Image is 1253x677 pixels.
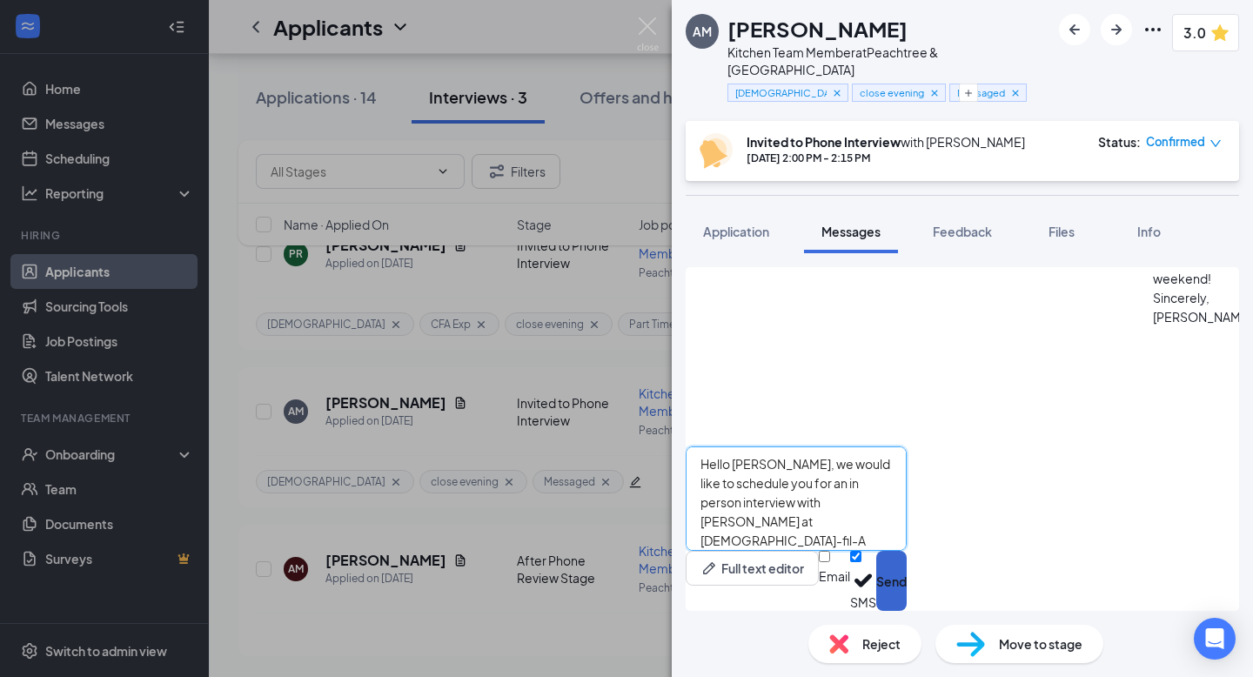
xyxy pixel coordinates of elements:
div: [DATE] 2:00 PM - 2:15 PM [747,151,1025,165]
span: [DEMOGRAPHIC_DATA] [735,85,827,100]
span: close evening [860,85,924,100]
span: Application [703,224,769,239]
textarea: Hello [PERSON_NAME], we would like to schedule you for an in person interview with [PERSON_NAME] ... [686,446,907,551]
button: ArrowLeftNew [1059,14,1090,45]
div: Status : [1098,133,1141,151]
span: 3.0 [1183,22,1206,44]
div: SMS [850,593,876,611]
svg: Cross [1009,87,1022,99]
span: Info [1137,224,1161,239]
svg: ArrowRight [1106,19,1127,40]
span: Files [1049,224,1075,239]
h1: [PERSON_NAME] [727,14,908,44]
svg: Ellipses [1142,19,1163,40]
svg: Cross [831,87,843,99]
span: Messaged [957,85,1005,100]
button: ArrowRight [1101,14,1132,45]
button: Send [876,551,907,611]
button: Plus [959,84,978,102]
input: SMS [850,551,861,562]
span: Move to stage [999,634,1082,654]
div: Kitchen Team Member at Peachtree & [GEOGRAPHIC_DATA] [727,44,1050,78]
b: Invited to Phone Interview [747,134,901,150]
button: Full text editorPen [686,551,819,586]
input: Email [819,551,830,562]
div: AM [693,23,712,40]
span: Feedback [933,224,992,239]
svg: Checkmark [850,567,876,593]
div: with [PERSON_NAME] [747,133,1025,151]
span: Confirmed [1146,133,1205,151]
span: down [1209,137,1222,150]
span: Messages [821,224,881,239]
div: Email [819,567,850,585]
svg: Cross [928,87,941,99]
svg: Plus [963,88,974,98]
svg: Pen [700,560,718,577]
svg: ArrowLeftNew [1064,19,1085,40]
div: Open Intercom Messenger [1194,618,1236,660]
span: Reject [862,634,901,654]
